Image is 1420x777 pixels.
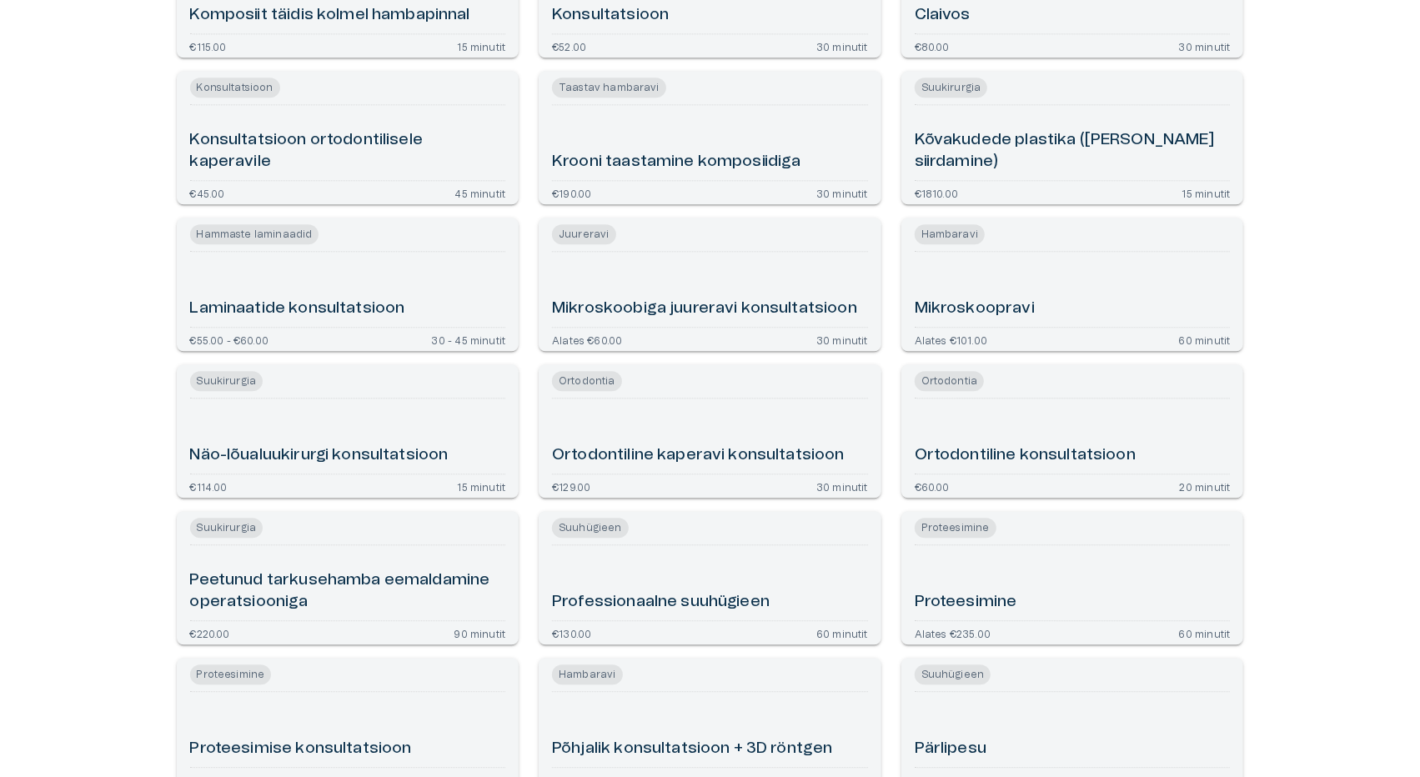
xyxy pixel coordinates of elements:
p: 20 minutit [1180,481,1231,491]
h6: Mikroskoopravi [915,298,1035,320]
p: €115.00 [190,41,227,51]
h6: Komposiit täidis kolmel hambapinnal [190,4,470,27]
p: 30 minutit [1179,41,1231,51]
p: €80.00 [915,41,950,51]
p: 30 - 45 minutit [432,334,506,344]
h6: Konsultatsioon ortodontilisele kaperavile [190,129,506,173]
span: Proteesimine [915,518,996,538]
span: Hambaravi [552,664,622,684]
h6: Proteesimise konsultatsioon [190,738,412,760]
h6: Näo-lõualuukirurgi konsultatsioon [190,444,449,467]
h6: Põhjalik konsultatsioon + 3D röntgen [552,738,832,760]
a: Open service booking details [901,71,1244,204]
a: Open service booking details [177,218,519,351]
p: 90 minutit [454,628,505,638]
p: 60 minutit [816,628,868,638]
p: €55.00 - €60.00 [190,334,269,344]
span: Hammaste laminaadid [190,224,319,244]
a: Open service booking details [539,511,881,644]
p: 30 minutit [816,334,868,344]
span: Suuhügieen [552,518,629,538]
h6: Kõvakudede plastika ([PERSON_NAME] siirdamine) [915,129,1231,173]
p: 60 minutit [1179,628,1231,638]
p: €1810.00 [915,188,958,198]
p: €130.00 [552,628,591,638]
p: Alates €235.00 [915,628,991,638]
span: Proteesimine [190,664,272,684]
p: Alates €60.00 [552,334,622,344]
a: Open service booking details [901,218,1244,351]
a: Open service booking details [177,511,519,644]
h6: Professionaalne suuhügieen [552,591,770,614]
a: Open service booking details [177,364,519,498]
span: Suukirurgia [190,371,263,391]
a: Open service booking details [901,511,1244,644]
p: €190.00 [552,188,591,198]
p: 15 minutit [457,481,505,491]
a: Open service booking details [539,364,881,498]
h6: Peetunud tarkusehamba eemaldamine operatsiooniga [190,569,506,614]
span: Hambaravi [915,224,985,244]
p: 30 minutit [816,188,868,198]
span: Taastav hambaravi [552,78,666,98]
h6: Ortodontiline konsultatsioon [915,444,1136,467]
p: €45.00 [190,188,225,198]
span: Ortodontia [915,371,985,391]
h6: Krooni taastamine komposiidiga [552,151,801,173]
span: Ortodontia [552,371,622,391]
a: Open service booking details [901,364,1244,498]
span: Suukirurgia [190,518,263,538]
p: 15 minutit [1182,188,1231,198]
p: 45 minutit [454,188,505,198]
p: €129.00 [552,481,590,491]
a: Open service booking details [539,71,881,204]
span: Suukirurgia [915,78,988,98]
p: €220.00 [190,628,230,638]
span: Juureravi [552,224,615,244]
p: 30 minutit [816,481,868,491]
h6: Konsultatsioon [552,4,669,27]
a: Open service booking details [539,218,881,351]
h6: Ortodontiline kaperavi konsultatsioon [552,444,845,467]
h6: Laminaatide konsultatsioon [190,298,405,320]
span: Suuhügieen [915,664,991,684]
p: €114.00 [190,481,228,491]
h6: Proteesimine [915,591,1017,614]
p: €60.00 [915,481,950,491]
p: 30 minutit [816,41,868,51]
h6: Pärlipesu [915,738,986,760]
p: 15 minutit [457,41,505,51]
p: €52.00 [552,41,586,51]
p: 60 minutit [1179,334,1231,344]
span: Konsultatsioon [190,78,280,98]
a: Open service booking details [177,71,519,204]
h6: Mikroskoobiga juureravi konsultatsioon [552,298,857,320]
p: Alates €101.00 [915,334,987,344]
